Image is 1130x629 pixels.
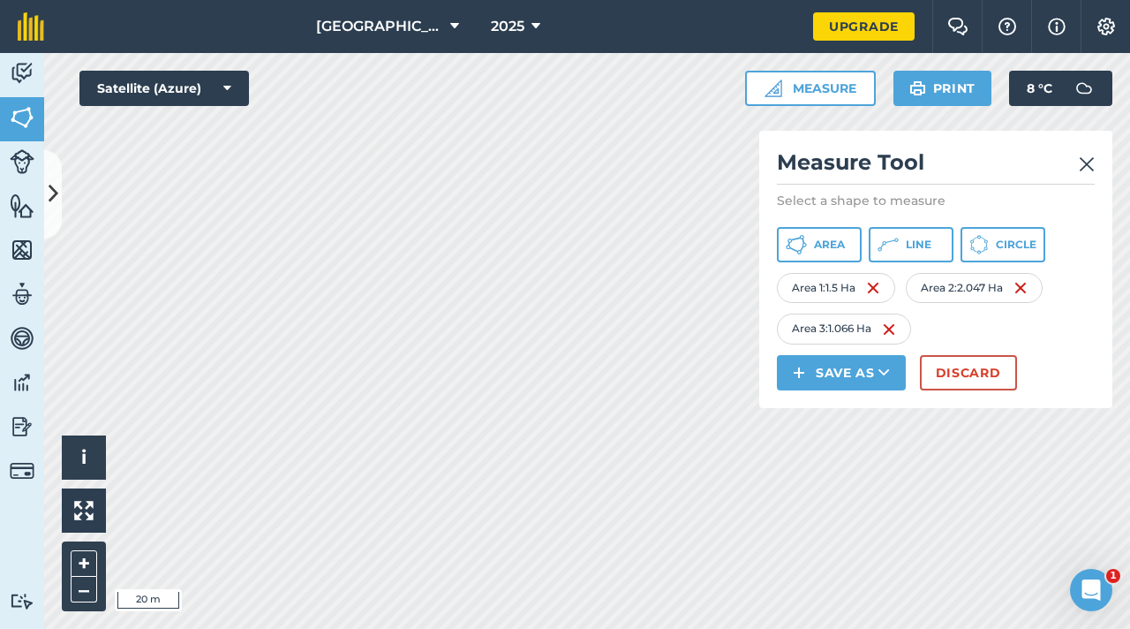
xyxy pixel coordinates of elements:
[777,314,911,344] div: Area 3 : 1.066 Ha
[10,60,34,87] img: svg+xml;base64,PD94bWwgdmVyc2lvbj0iMS4wIiBlbmNvZGluZz0idXRmLTgiPz4KPCEtLSBHZW5lcmF0b3I6IEFkb2JlIE...
[10,458,34,483] img: svg+xml;base64,PD94bWwgdmVyc2lvbj0iMS4wIiBlbmNvZGluZz0idXRmLTgiPz4KPCEtLSBHZW5lcmF0b3I6IEFkb2JlIE...
[777,192,1095,209] p: Select a shape to measure
[71,550,97,577] button: +
[18,12,44,41] img: fieldmargin Logo
[777,273,895,303] div: Area 1 : 1.5 Ha
[491,16,524,37] span: 2025
[866,277,880,299] img: svg+xml;base64,PHN2ZyB4bWxucz0iaHR0cDovL3d3dy53My5vcmcvMjAwMC9zdmciIHdpZHRoPSIxNiIgaGVpZ2h0PSIyNC...
[947,18,968,35] img: Two speech bubbles overlapping with the left bubble in the forefront
[10,104,34,131] img: svg+xml;base64,PHN2ZyB4bWxucz0iaHR0cDovL3d3dy53My5vcmcvMjAwMC9zdmciIHdpZHRoPSI1NiIgaGVpZ2h0PSI2MC...
[814,238,845,252] span: Area
[10,237,34,263] img: svg+xml;base64,PHN2ZyB4bWxucz0iaHR0cDovL3d3dy53My5vcmcvMjAwMC9zdmciIHdpZHRoPSI1NiIgaGVpZ2h0PSI2MC...
[920,355,1017,390] button: Discard
[71,577,97,602] button: –
[906,273,1043,303] div: Area 2 : 2.047 Ha
[996,238,1036,252] span: Circle
[1066,71,1102,106] img: svg+xml;base64,PD94bWwgdmVyc2lvbj0iMS4wIiBlbmNvZGluZz0idXRmLTgiPz4KPCEtLSBHZW5lcmF0b3I6IEFkb2JlIE...
[316,16,443,37] span: [GEOGRAPHIC_DATA]
[869,227,953,262] button: Line
[79,71,249,106] button: Satellite (Azure)
[1106,569,1120,583] span: 1
[906,238,931,252] span: Line
[10,413,34,440] img: svg+xml;base64,PD94bWwgdmVyc2lvbj0iMS4wIiBlbmNvZGluZz0idXRmLTgiPz4KPCEtLSBHZW5lcmF0b3I6IEFkb2JlIE...
[1009,71,1112,106] button: 8 °C
[1048,16,1066,37] img: svg+xml;base64,PHN2ZyB4bWxucz0iaHR0cDovL3d3dy53My5vcmcvMjAwMC9zdmciIHdpZHRoPSIxNyIgaGVpZ2h0PSIxNy...
[1013,277,1028,299] img: svg+xml;base64,PHN2ZyB4bWxucz0iaHR0cDovL3d3dy53My5vcmcvMjAwMC9zdmciIHdpZHRoPSIxNiIgaGVpZ2h0PSIyNC...
[793,362,805,383] img: svg+xml;base64,PHN2ZyB4bWxucz0iaHR0cDovL3d3dy53My5vcmcvMjAwMC9zdmciIHdpZHRoPSIxNCIgaGVpZ2h0PSIyNC...
[1096,18,1117,35] img: A cog icon
[960,227,1045,262] button: Circle
[745,71,876,106] button: Measure
[10,325,34,352] img: svg+xml;base64,PD94bWwgdmVyc2lvbj0iMS4wIiBlbmNvZGluZz0idXRmLTgiPz4KPCEtLSBHZW5lcmF0b3I6IEFkb2JlIE...
[777,148,1095,185] h2: Measure Tool
[1027,71,1052,106] span: 8 ° C
[10,193,34,219] img: svg+xml;base64,PHN2ZyB4bWxucz0iaHR0cDovL3d3dy53My5vcmcvMjAwMC9zdmciIHdpZHRoPSI1NiIgaGVpZ2h0PSI2MC...
[10,281,34,307] img: svg+xml;base64,PD94bWwgdmVyc2lvbj0iMS4wIiBlbmNvZGluZz0idXRmLTgiPz4KPCEtLSBHZW5lcmF0b3I6IEFkb2JlIE...
[74,501,94,520] img: Four arrows, one pointing top left, one top right, one bottom right and the last bottom left
[777,355,906,390] button: Save as
[1070,569,1112,611] iframe: Intercom live chat
[893,71,992,106] button: Print
[909,78,926,99] img: svg+xml;base64,PHN2ZyB4bWxucz0iaHR0cDovL3d3dy53My5vcmcvMjAwMC9zdmciIHdpZHRoPSIxOSIgaGVpZ2h0PSIyNC...
[10,593,34,610] img: svg+xml;base64,PD94bWwgdmVyc2lvbj0iMS4wIiBlbmNvZGluZz0idXRmLTgiPz4KPCEtLSBHZW5lcmF0b3I6IEFkb2JlIE...
[813,12,915,41] a: Upgrade
[10,149,34,174] img: svg+xml;base64,PD94bWwgdmVyc2lvbj0iMS4wIiBlbmNvZGluZz0idXRmLTgiPz4KPCEtLSBHZW5lcmF0b3I6IEFkb2JlIE...
[81,446,87,468] span: i
[10,369,34,396] img: svg+xml;base64,PD94bWwgdmVyc2lvbj0iMS4wIiBlbmNvZGluZz0idXRmLTgiPz4KPCEtLSBHZW5lcmF0b3I6IEFkb2JlIE...
[765,80,782,97] img: Ruler icon
[997,18,1018,35] img: A question mark icon
[882,319,896,340] img: svg+xml;base64,PHN2ZyB4bWxucz0iaHR0cDovL3d3dy53My5vcmcvMjAwMC9zdmciIHdpZHRoPSIxNiIgaGVpZ2h0PSIyNC...
[777,227,862,262] button: Area
[1079,154,1095,175] img: svg+xml;base64,PHN2ZyB4bWxucz0iaHR0cDovL3d3dy53My5vcmcvMjAwMC9zdmciIHdpZHRoPSIyMiIgaGVpZ2h0PSIzMC...
[62,436,106,480] button: i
